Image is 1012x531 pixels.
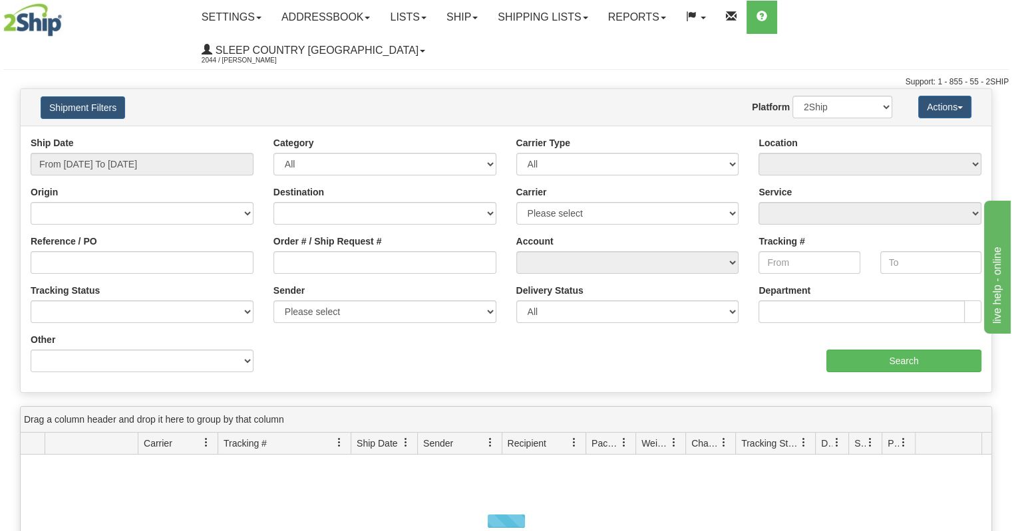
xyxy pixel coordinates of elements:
label: Sender [273,284,305,297]
span: Packages [591,437,619,450]
a: Tracking # filter column settings [328,431,351,454]
label: Carrier Type [516,136,570,150]
a: Carrier filter column settings [195,431,218,454]
label: Tracking # [759,235,804,248]
label: Category [273,136,314,150]
a: Delivery Status filter column settings [826,431,848,454]
a: Addressbook [271,1,381,34]
input: To [880,251,981,274]
a: Pickup Status filter column settings [892,431,915,454]
a: Sleep Country [GEOGRAPHIC_DATA] 2044 / [PERSON_NAME] [192,34,435,67]
span: Tracking Status [741,437,799,450]
label: Destination [273,185,324,199]
div: live help - online [10,8,123,24]
span: Shipment Issues [854,437,866,450]
a: Weight filter column settings [663,431,685,454]
a: Recipient filter column settings [563,431,586,454]
span: 2044 / [PERSON_NAME] [202,54,301,67]
label: Carrier [516,185,547,199]
div: grid grouping header [21,407,991,433]
a: Shipment Issues filter column settings [859,431,882,454]
label: Order # / Ship Request # [273,235,382,248]
label: Reference / PO [31,235,97,248]
span: Sleep Country [GEOGRAPHIC_DATA] [212,45,419,56]
a: Sender filter column settings [479,431,502,454]
span: Ship Date [357,437,397,450]
span: Weight [641,437,669,450]
input: Search [826,350,981,372]
a: Lists [380,1,436,34]
span: Delivery Status [821,437,832,450]
a: Shipping lists [488,1,597,34]
a: Charge filter column settings [713,431,735,454]
a: Ship Date filter column settings [395,431,417,454]
label: Ship Date [31,136,74,150]
a: Reports [598,1,676,34]
label: Account [516,235,554,248]
label: Origin [31,185,58,199]
a: Packages filter column settings [613,431,635,454]
span: Tracking # [224,437,267,450]
a: Tracking Status filter column settings [792,431,815,454]
span: Pickup Status [888,437,899,450]
iframe: chat widget [981,197,1011,333]
button: Shipment Filters [41,96,125,119]
span: Charge [691,437,719,450]
label: Platform [752,100,790,114]
button: Actions [918,96,971,118]
img: logo2044.jpg [3,3,62,37]
label: Service [759,185,792,199]
label: Location [759,136,797,150]
a: Ship [436,1,488,34]
span: Sender [423,437,453,450]
span: Recipient [508,437,546,450]
label: Delivery Status [516,284,584,297]
div: Support: 1 - 855 - 55 - 2SHIP [3,76,1009,88]
label: Department [759,284,810,297]
span: Carrier [144,437,172,450]
a: Settings [192,1,271,34]
label: Tracking Status [31,284,100,297]
label: Other [31,333,55,346]
input: From [759,251,860,274]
